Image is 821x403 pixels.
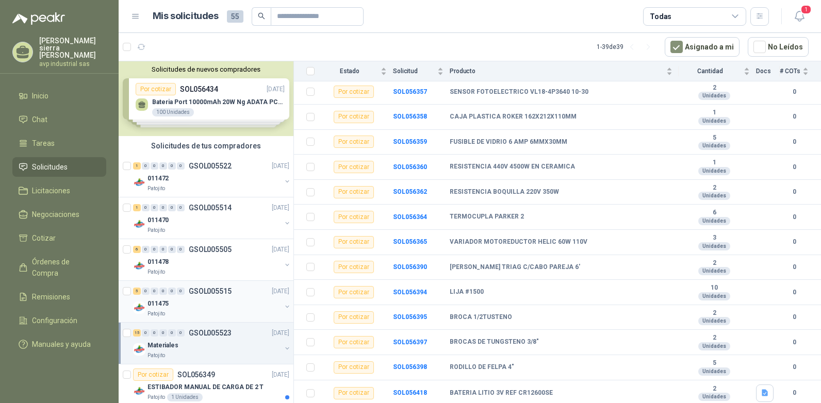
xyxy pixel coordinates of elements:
div: Por cotizar [334,136,374,148]
button: Solicitudes de nuevos compradores [123,65,289,73]
div: 0 [168,246,176,253]
div: 0 [151,329,158,337]
b: SOL056418 [393,389,427,396]
div: 5 [133,288,141,295]
a: 1 0 0 0 0 0 GSOL005522[DATE] Company Logo011472Patojito [133,160,291,193]
b: 6 [679,209,750,217]
b: SOL056362 [393,188,427,195]
b: 0 [780,237,809,247]
div: Por cotizar [334,86,374,98]
a: Negociaciones [12,205,106,224]
div: 0 [177,204,185,211]
span: Inicio [32,90,48,102]
a: 1 0 0 0 0 0 GSOL005514[DATE] Company Logo011470Patojito [133,202,291,234]
p: Materiales [147,341,178,350]
b: 1 [679,109,750,117]
p: Patojito [147,184,165,193]
span: Remisiones [32,291,70,303]
img: Company Logo [133,176,145,189]
div: 0 [168,162,176,170]
div: 0 [177,246,185,253]
th: # COTs [780,61,821,81]
p: [PERSON_NAME] sierra [PERSON_NAME] [39,37,106,59]
a: SOL056390 [393,263,427,271]
b: BROCAS DE TUNGSTENO 3/8" [450,338,539,346]
div: Por cotizar [334,186,374,198]
a: SOL056358 [393,113,427,120]
b: 5 [679,134,750,142]
a: 5 0 0 0 0 0 GSOL005515[DATE] Company Logo011475Patojito [133,285,291,318]
span: Cotizar [32,232,56,244]
p: avp industrial sas [39,61,106,67]
a: Chat [12,110,106,129]
h1: Mis solicitudes [153,9,219,24]
a: Configuración [12,311,106,330]
a: SOL056398 [393,363,427,371]
th: Producto [450,61,679,81]
div: Por cotizar [334,286,374,298]
div: 6 [133,246,141,253]
b: LIJA #1500 [450,288,484,296]
button: No Leídos [748,37,809,57]
div: Unidades [698,117,730,125]
img: Company Logo [133,218,145,230]
span: Estado [321,68,379,75]
p: GSOL005514 [189,204,232,211]
a: Solicitudes [12,157,106,177]
div: Por cotizar [334,236,374,248]
b: 0 [780,187,809,197]
div: 1 [133,204,141,211]
a: 6 0 0 0 0 0 GSOL005505[DATE] Company Logo011478Patojito [133,243,291,276]
p: 011470 [147,215,169,225]
span: Tareas [32,138,55,149]
span: Licitaciones [32,185,70,196]
p: GSOL005522 [189,162,232,170]
a: Cotizar [12,228,106,248]
b: 0 [780,312,809,322]
a: SOL056359 [393,138,427,145]
b: CAJA PLASTICA ROKER 162X212X110MM [450,113,577,121]
div: Unidades [698,217,730,225]
b: SOL056360 [393,163,427,171]
div: 0 [177,162,185,170]
div: 0 [168,288,176,295]
b: 0 [780,338,809,347]
div: Unidades [698,342,730,350]
a: SOL056394 [393,289,427,296]
p: ESTIBADOR MANUAL DE CARGA DE 2 T [147,382,264,392]
div: 1 Unidades [167,393,203,401]
b: 1 [679,159,750,167]
a: Órdenes de Compra [12,252,106,283]
b: 0 [780,362,809,372]
div: 0 [151,162,158,170]
span: 1 [800,5,812,14]
span: Órdenes de Compra [32,256,96,279]
div: Unidades [698,267,730,275]
div: 0 [159,288,167,295]
b: 10 [679,284,750,292]
b: SOL056364 [393,213,427,221]
div: 0 [151,204,158,211]
div: Unidades [698,192,730,200]
a: Inicio [12,86,106,106]
div: Solicitudes de tus compradores [119,136,293,156]
b: RESISTENCIA BOQUILLA 220V 350W [450,188,559,196]
b: 2 [679,309,750,317]
div: 0 [177,329,185,337]
p: 011475 [147,299,169,309]
a: Manuales y ayuda [12,334,106,354]
span: Producto [450,68,664,75]
div: 0 [159,329,167,337]
b: 0 [780,112,809,122]
div: Por cotizar [334,261,374,273]
img: Company Logo [133,385,145,397]
b: RESISTENCIA 440V 4500W EN CERAMICA [450,163,575,171]
div: 0 [159,162,167,170]
p: Patojito [147,268,165,276]
p: [DATE] [272,203,289,213]
span: Manuales y ayuda [32,339,91,350]
img: Company Logo [133,301,145,314]
b: RODILLO DE FELPA 4" [450,363,514,372]
th: Estado [321,61,393,81]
